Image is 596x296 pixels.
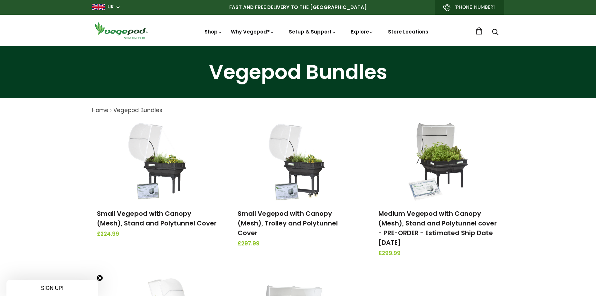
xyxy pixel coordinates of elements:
a: Store Locations [388,28,428,35]
button: Close teaser [97,275,103,281]
a: Shop [204,28,222,35]
a: Small Vegepod with Canopy (Mesh), Trolley and Polytunnel Cover [238,209,338,237]
a: Explore [351,28,374,35]
span: £299.99 [378,249,499,258]
img: Small Vegepod with Canopy (Mesh), Trolley and Polytunnel Cover [264,121,332,202]
a: Setup & Support [289,28,336,35]
a: Small Vegepod with Canopy (Mesh), Stand and Polytunnel Cover [97,209,217,228]
a: UK [108,4,114,10]
div: SIGN UP!Close teaser [6,280,98,296]
a: Home [92,106,109,114]
span: SIGN UP! [41,285,63,291]
a: Search [492,29,498,36]
span: £224.99 [97,230,218,238]
img: Small Vegepod with Canopy (Mesh), Stand and Polytunnel Cover [123,121,191,202]
span: › [110,106,112,114]
img: Vegepod [92,21,150,40]
img: Medium Vegepod with Canopy (Mesh), Stand and Polytunnel cover - PRE-ORDER - Estimated Ship Date S... [405,121,473,202]
a: Medium Vegepod with Canopy (Mesh), Stand and Polytunnel cover - PRE-ORDER - Estimated Ship Date [... [378,209,497,247]
nav: breadcrumbs [92,106,504,115]
a: Why Vegepod? [231,28,275,35]
a: Vegepod Bundles [113,106,162,114]
h1: Vegepod Bundles [8,62,588,82]
span: £297.99 [238,240,358,248]
img: gb_large.png [92,4,105,10]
